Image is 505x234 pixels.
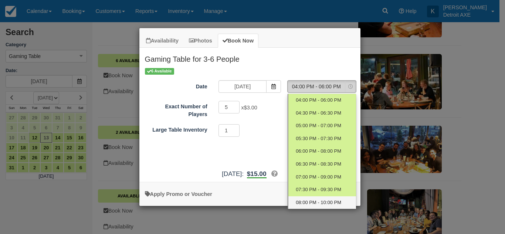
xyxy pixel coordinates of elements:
span: x [241,105,257,111]
label: Date [139,80,213,91]
div: Item Modal [139,48,360,178]
div: [DATE]: [139,169,360,179]
a: Book Now [218,34,258,48]
span: 05:30 PM - 07:30 PM [296,135,341,142]
input: Large Table Inventory [218,124,240,137]
span: $3.00 [244,105,257,111]
a: Photos [184,34,217,48]
span: 06:00 PM - 08:00 PM [296,148,341,155]
input: Exact Number of Players [218,101,240,113]
span: 07:00 PM - 09:00 PM [296,174,341,181]
span: 04:30 PM - 06:30 PM [296,110,341,117]
a: Availability [141,34,183,48]
a: Apply Voucher [145,191,212,197]
span: $15.00 [247,170,267,177]
label: Exact Number of Players [139,100,213,118]
span: 04:00 PM - 06:00 PM [288,83,345,90]
h2: Gaming Table for 3-6 People [139,48,360,67]
span: 05:00 PM - 07:00 PM [296,122,341,129]
span: 07:30 PM - 09:30 PM [296,186,341,193]
span: 04:00 PM - 06:00 PM [296,97,341,104]
span: 6 Available [145,68,174,74]
span: 06:30 PM - 08:30 PM [296,161,341,168]
label: Large Table Inventory [139,123,213,134]
span: 08:00 PM - 10:00 PM [296,199,341,206]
